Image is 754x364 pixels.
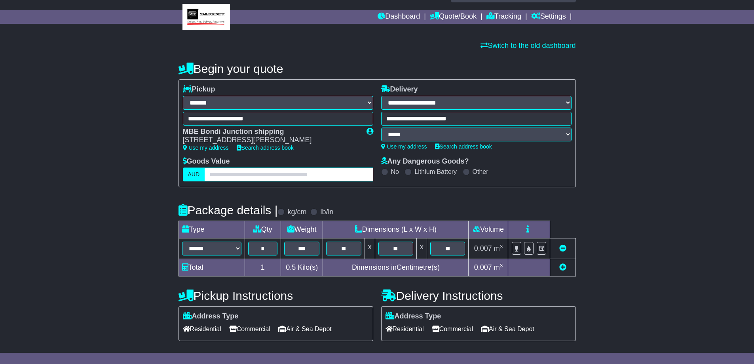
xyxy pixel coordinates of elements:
[481,42,575,50] a: Switch to the old dashboard
[500,244,503,250] sup: 3
[381,289,576,302] h4: Delivery Instructions
[183,136,359,145] div: [STREET_ADDRESS][PERSON_NAME]
[559,263,566,271] a: Add new item
[183,157,230,166] label: Goods Value
[473,168,488,175] label: Other
[381,85,418,94] label: Delivery
[381,157,469,166] label: Any Dangerous Goods?
[474,263,492,271] span: 0.007
[494,263,503,271] span: m
[417,238,427,259] td: x
[179,221,245,238] td: Type
[183,85,215,94] label: Pickup
[245,221,281,238] td: Qty
[432,323,473,335] span: Commercial
[229,323,270,335] span: Commercial
[323,221,469,238] td: Dimensions (L x W x H)
[414,168,457,175] label: Lithium Battery
[179,289,373,302] h4: Pickup Instructions
[179,62,576,75] h4: Begin your quote
[430,10,477,24] a: Quote/Book
[281,221,323,238] td: Weight
[286,263,296,271] span: 0.5
[559,244,566,252] a: Remove this item
[391,168,399,175] label: No
[245,259,281,276] td: 1
[435,143,492,150] a: Search address book
[183,323,221,335] span: Residential
[183,128,359,136] div: MBE Bondi Junction shipping
[474,244,492,252] span: 0.007
[500,263,503,269] sup: 3
[278,323,332,335] span: Air & Sea Depot
[320,208,333,217] label: lb/in
[281,259,323,276] td: Kilo(s)
[486,10,521,24] a: Tracking
[183,168,205,181] label: AUD
[183,312,239,321] label: Address Type
[179,259,245,276] td: Total
[386,323,424,335] span: Residential
[386,312,441,321] label: Address Type
[531,10,566,24] a: Settings
[179,204,278,217] h4: Package details |
[365,238,375,259] td: x
[237,145,294,151] a: Search address book
[469,221,508,238] td: Volume
[381,143,427,150] a: Use my address
[378,10,420,24] a: Dashboard
[481,323,534,335] span: Air & Sea Depot
[182,4,230,30] img: MBE Bondi Junction
[183,145,229,151] a: Use my address
[287,208,306,217] label: kg/cm
[494,244,503,252] span: m
[323,259,469,276] td: Dimensions in Centimetre(s)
